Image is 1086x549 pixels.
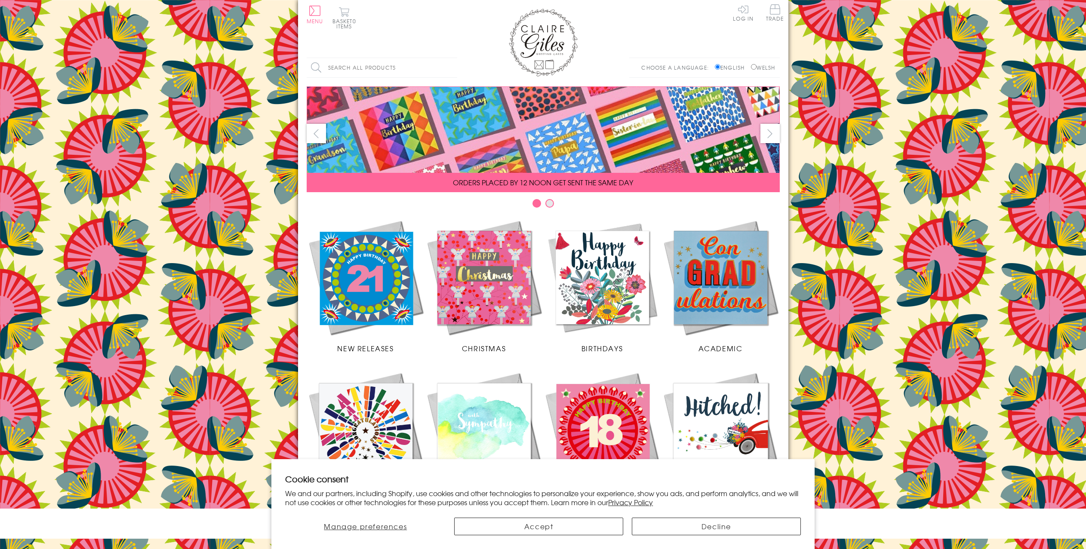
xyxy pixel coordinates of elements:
a: Christmas [425,218,543,353]
a: Congratulations [307,371,425,506]
img: Claire Giles Greetings Cards [509,9,578,77]
h2: Cookie consent [285,473,801,485]
a: New Releases [307,218,425,353]
a: Trade [766,4,784,23]
span: 0 items [336,17,356,30]
span: Academic [698,343,743,353]
a: Log In [733,4,754,21]
button: Basket0 items [332,7,356,29]
button: Manage preferences [285,518,446,535]
a: Sympathy [425,371,543,506]
button: prev [307,124,326,143]
button: Menu [307,6,323,24]
span: ORDERS PLACED BY 12 NOON GET SENT THE SAME DAY [453,177,633,187]
span: Christmas [462,343,506,353]
button: Carousel Page 1 (Current Slide) [532,199,541,208]
a: Age Cards [543,371,661,506]
label: English [715,64,749,71]
span: Trade [766,4,784,21]
label: Welsh [751,64,775,71]
a: Academic [661,218,780,353]
span: Birthdays [581,343,623,353]
button: Carousel Page 2 [545,199,554,208]
span: Manage preferences [324,521,407,531]
input: English [715,64,720,70]
button: Decline [632,518,801,535]
input: Search all products [307,58,457,77]
a: Birthdays [543,218,661,353]
input: Welsh [751,64,757,70]
div: Carousel Pagination [307,199,780,212]
p: We and our partners, including Shopify, use cookies and other technologies to personalize your ex... [285,489,801,507]
input: Search [449,58,457,77]
a: Wedding Occasions [661,371,780,506]
span: New Releases [337,343,394,353]
button: Accept [454,518,623,535]
p: Choose a language: [641,64,713,71]
a: Privacy Policy [608,497,653,507]
span: Menu [307,17,323,25]
button: next [760,124,780,143]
